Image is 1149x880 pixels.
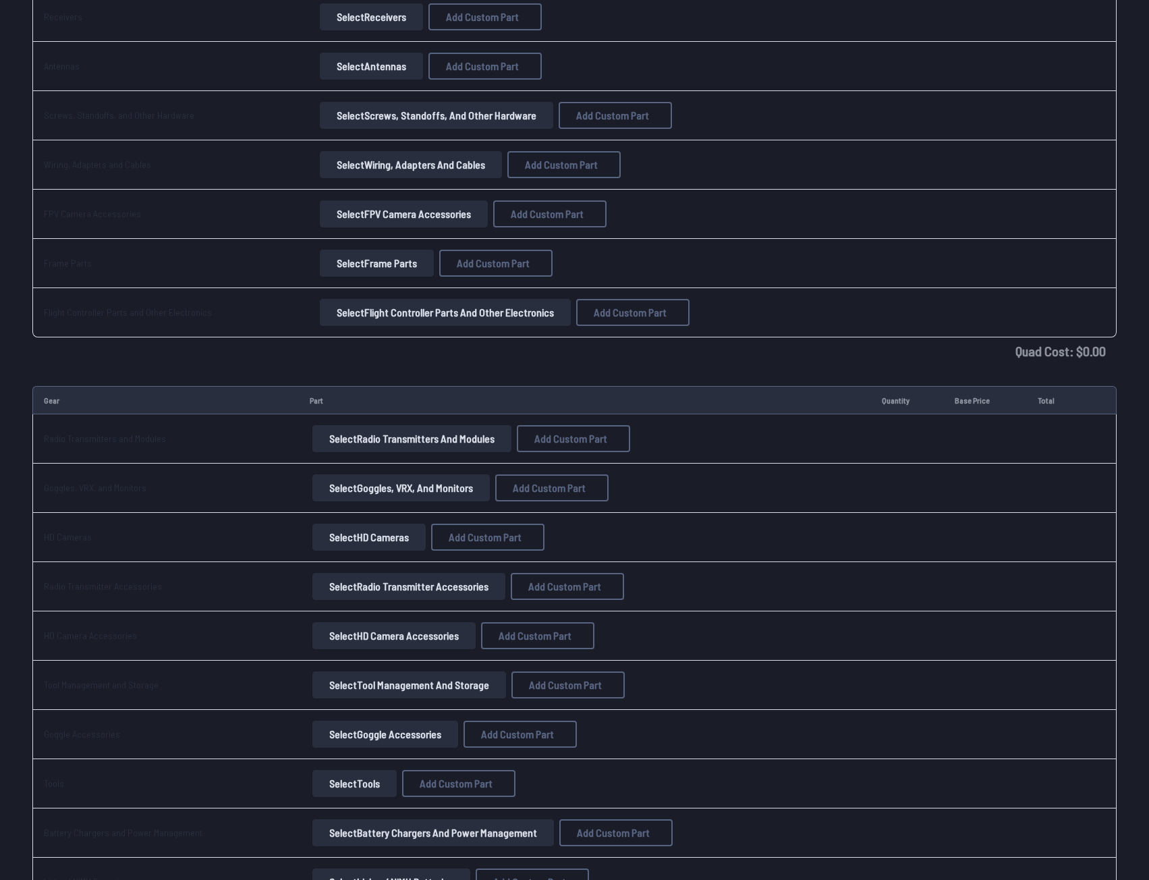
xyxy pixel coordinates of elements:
[44,159,151,170] a: Wiring, Adapters and Cables
[402,770,515,797] button: Add Custom Part
[559,819,673,846] button: Add Custom Part
[312,524,426,551] button: SelectHD Cameras
[44,306,212,318] a: Flight Controller Parts and Other Electronics
[464,721,577,748] button: Add Custom Part
[32,386,299,414] td: Gear
[428,53,542,80] button: Add Custom Part
[511,671,625,698] button: Add Custom Part
[312,721,458,748] button: SelectGoggle Accessories
[44,630,137,641] a: HD Camera Accessories
[495,474,609,501] button: Add Custom Part
[317,3,426,30] a: SelectReceivers
[317,200,491,227] a: SelectFPV Camera Accessories
[44,109,194,121] a: Screws, Standoffs, and Other Hardware
[312,474,490,501] button: SelectGoggles, VRX, and Monitors
[32,337,1117,364] td: Quad Cost: $ 0.00
[317,102,556,129] a: SelectScrews, Standoffs, and Other Hardware
[534,433,607,444] span: Add Custom Part
[493,200,607,227] button: Add Custom Part
[431,524,544,551] button: Add Custom Part
[317,151,505,178] a: SelectWiring, Adapters and Cables
[481,729,554,740] span: Add Custom Part
[312,671,506,698] button: SelectTool Management and Storage
[310,573,508,600] a: SelectRadio Transmitter Accessories
[320,151,502,178] button: SelectWiring, Adapters and Cables
[507,151,621,178] button: Add Custom Part
[310,671,509,698] a: SelectTool Management and Storage
[312,622,476,649] button: SelectHD Camera Accessories
[529,680,602,690] span: Add Custom Part
[44,679,159,690] a: Tool Management and Storage
[320,102,553,129] button: SelectScrews, Standoffs, and Other Hardware
[44,60,80,72] a: Antennas
[1027,386,1084,414] td: Total
[44,208,141,219] a: FPV Camera Accessories
[312,770,397,797] button: SelectTools
[310,770,399,797] a: SelectTools
[871,386,944,414] td: Quantity
[312,425,511,452] button: SelectRadio Transmitters and Modules
[44,728,120,740] a: Goggle Accessories
[310,622,478,649] a: SelectHD Camera Accessories
[312,573,505,600] button: SelectRadio Transmitter Accessories
[312,819,554,846] button: SelectBattery Chargers and Power Management
[577,827,650,838] span: Add Custom Part
[44,531,92,543] a: HD Cameras
[457,258,530,269] span: Add Custom Part
[499,630,571,641] span: Add Custom Part
[320,200,488,227] button: SelectFPV Camera Accessories
[317,299,573,326] a: SelectFlight Controller Parts and Other Electronics
[310,474,493,501] a: SelectGoggles, VRX, and Monitors
[420,778,493,789] span: Add Custom Part
[44,257,92,269] a: Frame Parts
[446,61,519,72] span: Add Custom Part
[299,386,871,414] td: Part
[576,110,649,121] span: Add Custom Part
[44,11,82,22] a: Receivers
[449,532,522,543] span: Add Custom Part
[310,721,461,748] a: SelectGoggle Accessories
[44,482,146,493] a: Goggles, VRX, and Monitors
[320,3,423,30] button: SelectReceivers
[320,250,434,277] button: SelectFrame Parts
[310,524,428,551] a: SelectHD Cameras
[594,307,667,318] span: Add Custom Part
[576,299,690,326] button: Add Custom Part
[44,827,202,838] a: Battery Chargers and Power Management
[511,573,624,600] button: Add Custom Part
[428,3,542,30] button: Add Custom Part
[310,425,514,452] a: SelectRadio Transmitters and Modules
[513,483,586,493] span: Add Custom Part
[310,819,557,846] a: SelectBattery Chargers and Power Management
[528,581,601,592] span: Add Custom Part
[320,53,423,80] button: SelectAntennas
[559,102,672,129] button: Add Custom Part
[511,209,584,219] span: Add Custom Part
[44,433,166,444] a: Radio Transmitters and Modules
[481,622,594,649] button: Add Custom Part
[944,386,1028,414] td: Base Price
[317,250,437,277] a: SelectFrame Parts
[439,250,553,277] button: Add Custom Part
[44,777,64,789] a: Tools
[317,53,426,80] a: SelectAntennas
[525,159,598,170] span: Add Custom Part
[44,580,162,592] a: Radio Transmitter Accessories
[320,299,571,326] button: SelectFlight Controller Parts and Other Electronics
[517,425,630,452] button: Add Custom Part
[446,11,519,22] span: Add Custom Part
